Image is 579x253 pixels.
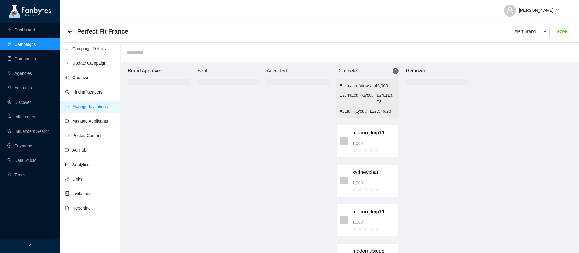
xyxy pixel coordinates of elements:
span: £24,113.73 [377,92,395,105]
span: star [352,188,356,192]
a: appstoreDashboard [7,27,35,32]
a: video-cameraManage Invitations [65,104,108,109]
span: 1,000 [352,219,363,226]
span: Estimated Payout [340,92,377,105]
span: [PERSON_NAME] [519,7,554,14]
span: manon_lmp11 [352,208,394,216]
a: line-chartAnalytics [65,162,89,167]
span: 9 [394,69,397,73]
span: star [369,227,374,232]
a: video-cameraAd Hub [65,148,87,152]
button: Alert Brand [510,27,540,36]
a: align-leftCampaign Details [65,46,106,51]
a: eyeCreative [65,75,88,80]
a: bookCompanies [7,56,36,61]
article: Accepted [267,67,287,75]
span: star [358,227,362,232]
span: Perfect Fit France [77,27,128,36]
span: Actual Payout [340,108,370,114]
span: manon_lmp11 [352,129,394,137]
span: Alert Brand [514,28,536,35]
span: star [369,148,374,152]
a: starInfluencers [7,114,35,119]
span: star [352,227,356,232]
span: down [540,30,549,33]
span: Active [555,27,569,36]
span: star [375,227,379,232]
a: containerAgencies [7,71,32,76]
div: Back [68,29,72,34]
a: video-cameraPosted Content [65,133,102,138]
a: starInfluencers Search [7,129,50,134]
div: manon_lmp111,000 [336,125,398,157]
a: searchFind Influencers [65,90,103,94]
span: star [369,188,374,192]
span: star [364,148,368,152]
a: video-cameraManage Applicants [65,119,108,123]
a: databaseCampaigns [7,42,36,47]
span: arrow-left [68,29,72,34]
span: star [375,148,379,152]
a: searchData Studio [7,158,36,163]
span: user [506,7,514,14]
button: down [540,27,550,36]
article: Complete [336,67,357,75]
div: manon_lmp111,000 [336,204,398,236]
span: down [556,9,559,12]
span: Estimated Views [340,82,375,89]
span: left [28,244,32,248]
article: Sent [197,67,207,75]
span: sydneychat [352,168,394,177]
a: hddInvitations [65,191,91,196]
a: usergroup-addTeam [7,172,25,177]
span: 1,000 [352,180,363,186]
article: Removed [406,67,426,75]
span: 1,000 [352,140,363,147]
span: star [364,227,368,232]
a: editUpdate Campaign [65,61,106,66]
span: star [358,188,362,192]
div: sydneychat1,000 [336,165,398,197]
a: fileReporting [65,206,91,210]
article: Brand Approved [128,67,163,75]
span: £27,946.28 [370,108,395,114]
a: pay-circlePayments [7,143,33,148]
span: star [358,148,362,152]
a: linkLinks [65,177,82,181]
a: radar-chartDiscover [7,100,31,105]
sup: 9 [393,68,399,74]
span: star [364,188,368,192]
span: 45,000 [375,82,395,89]
a: userAccounts [7,85,32,90]
button: [PERSON_NAME]down [499,3,564,13]
span: star [375,188,379,192]
span: star [352,148,356,152]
